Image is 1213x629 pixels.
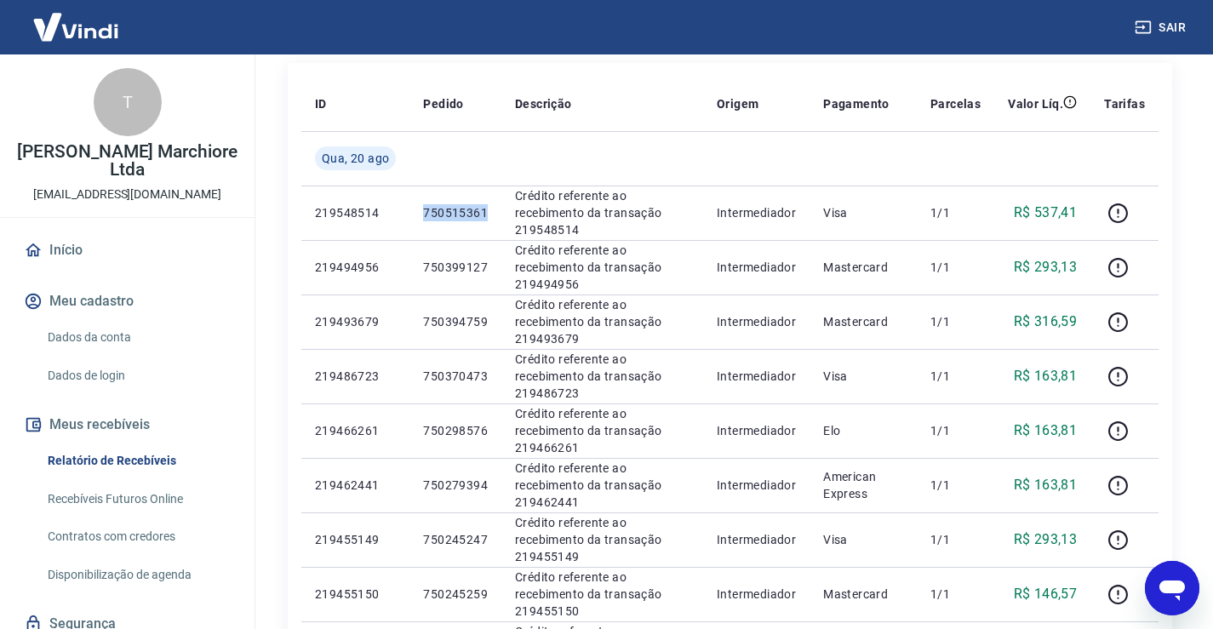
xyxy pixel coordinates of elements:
[823,368,903,385] p: Visa
[930,368,981,385] p: 1/1
[41,443,234,478] a: Relatório de Recebíveis
[423,586,488,603] p: 750245259
[315,204,396,221] p: 219548514
[717,313,796,330] p: Intermediador
[20,283,234,320] button: Meu cadastro
[423,422,488,439] p: 750298576
[717,422,796,439] p: Intermediador
[423,477,488,494] p: 750279394
[930,204,981,221] p: 1/1
[315,368,396,385] p: 219486723
[423,531,488,548] p: 750245247
[1014,529,1078,550] p: R$ 293,13
[823,95,890,112] p: Pagamento
[717,259,796,276] p: Intermediador
[315,95,327,112] p: ID
[423,368,488,385] p: 750370473
[41,320,234,355] a: Dados da conta
[515,95,572,112] p: Descrição
[515,351,689,402] p: Crédito referente ao recebimento da transação 219486723
[930,586,981,603] p: 1/1
[515,514,689,565] p: Crédito referente ao recebimento da transação 219455149
[1145,561,1199,615] iframe: Botão para abrir a janela de mensagens
[41,482,234,517] a: Recebíveis Futuros Online
[20,1,131,53] img: Vindi
[33,186,221,203] p: [EMAIL_ADDRESS][DOMAIN_NAME]
[515,242,689,293] p: Crédito referente ao recebimento da transação 219494956
[20,406,234,443] button: Meus recebíveis
[717,477,796,494] p: Intermediador
[823,586,903,603] p: Mastercard
[322,150,389,167] span: Qua, 20 ago
[717,586,796,603] p: Intermediador
[930,477,981,494] p: 1/1
[717,368,796,385] p: Intermediador
[1014,475,1078,495] p: R$ 163,81
[930,531,981,548] p: 1/1
[930,259,981,276] p: 1/1
[315,422,396,439] p: 219466261
[423,204,488,221] p: 750515361
[823,422,903,439] p: Elo
[423,95,463,112] p: Pedido
[41,519,234,554] a: Contratos com credores
[717,95,758,112] p: Origem
[41,558,234,592] a: Disponibilização de agenda
[515,187,689,238] p: Crédito referente ao recebimento da transação 219548514
[1014,312,1078,332] p: R$ 316,59
[823,259,903,276] p: Mastercard
[1008,95,1063,112] p: Valor Líq.
[315,586,396,603] p: 219455150
[930,95,981,112] p: Parcelas
[930,422,981,439] p: 1/1
[823,204,903,221] p: Visa
[823,531,903,548] p: Visa
[515,460,689,511] p: Crédito referente ao recebimento da transação 219462441
[423,259,488,276] p: 750399127
[823,468,903,502] p: American Express
[1131,12,1193,43] button: Sair
[315,313,396,330] p: 219493679
[515,569,689,620] p: Crédito referente ao recebimento da transação 219455150
[515,405,689,456] p: Crédito referente ao recebimento da transação 219466261
[930,313,981,330] p: 1/1
[94,68,162,136] div: T
[1104,95,1145,112] p: Tarifas
[717,204,796,221] p: Intermediador
[515,296,689,347] p: Crédito referente ao recebimento da transação 219493679
[1014,203,1078,223] p: R$ 537,41
[1014,366,1078,386] p: R$ 163,81
[423,313,488,330] p: 750394759
[1014,257,1078,277] p: R$ 293,13
[1014,584,1078,604] p: R$ 146,57
[717,531,796,548] p: Intermediador
[315,259,396,276] p: 219494956
[1014,420,1078,441] p: R$ 163,81
[14,143,241,179] p: [PERSON_NAME] Marchiore Ltda
[315,531,396,548] p: 219455149
[823,313,903,330] p: Mastercard
[41,358,234,393] a: Dados de login
[315,477,396,494] p: 219462441
[20,232,234,269] a: Início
